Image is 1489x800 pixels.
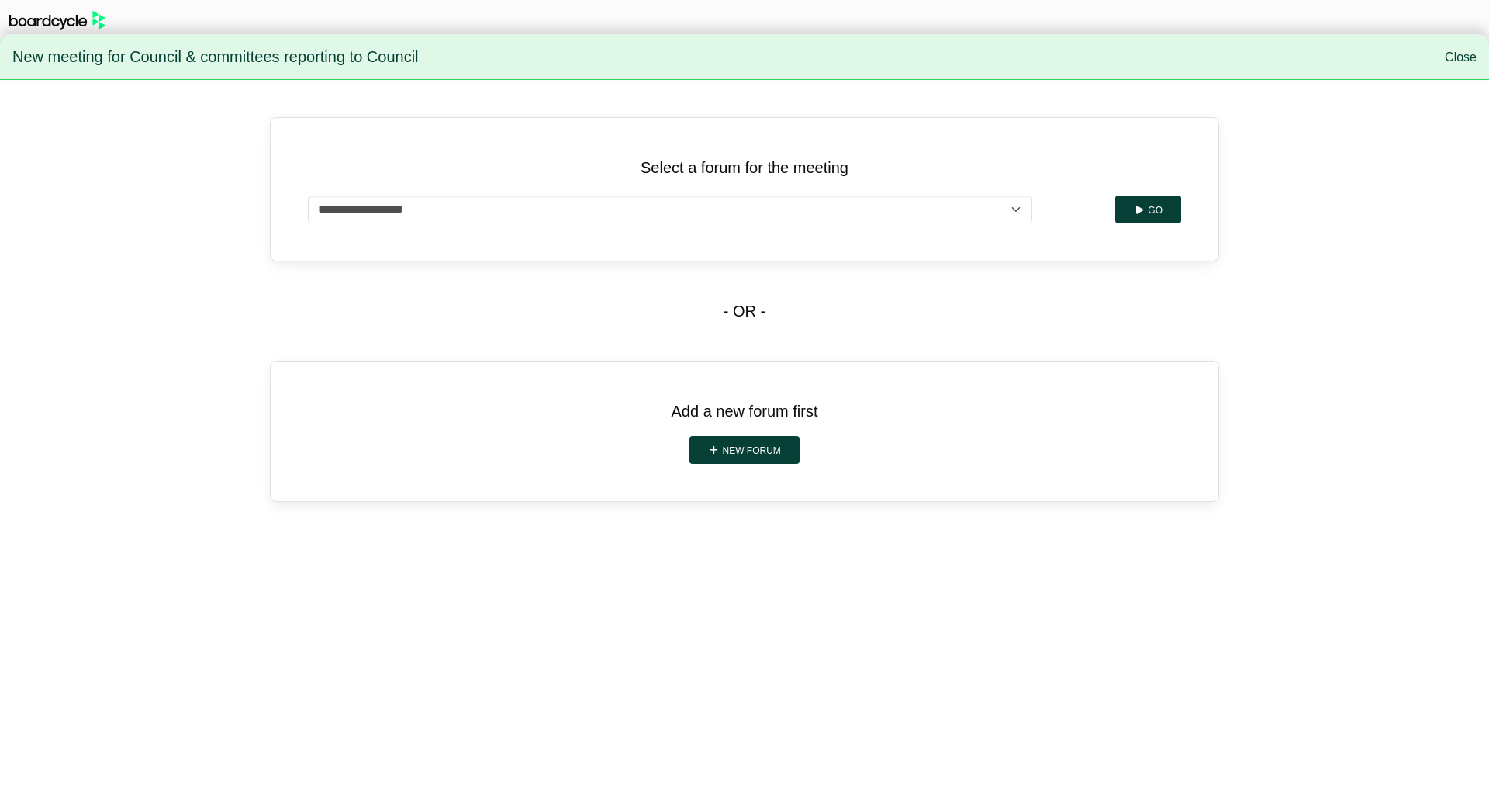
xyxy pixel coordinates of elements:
div: - OR - [270,261,1219,361]
a: New forum [689,436,800,464]
span: New meeting for Council & committees reporting to Council [12,41,419,74]
img: BoardcycleBlackGreen-aaafeed430059cb809a45853b8cf6d952af9d84e6e89e1f1685b34bfd5cb7d64.svg [9,11,105,30]
p: Select a forum for the meeting [308,155,1181,180]
a: Close [1445,50,1477,64]
button: Go [1115,196,1181,223]
p: Add a new forum first [308,399,1181,424]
